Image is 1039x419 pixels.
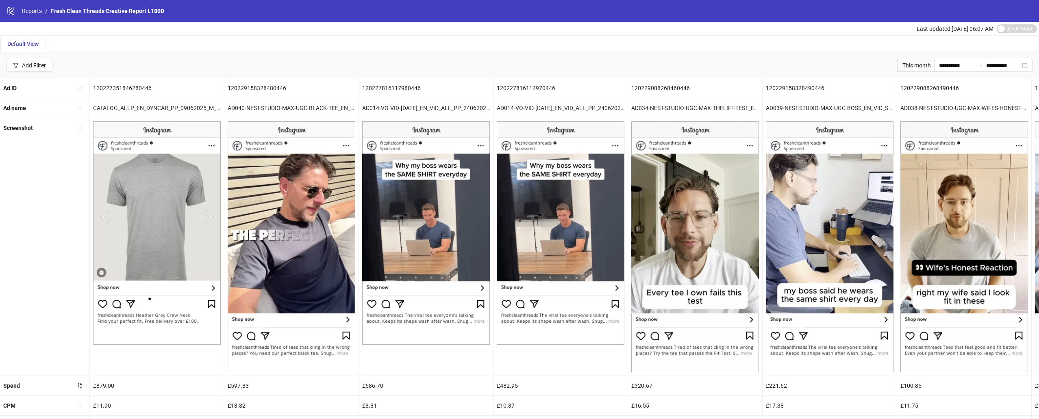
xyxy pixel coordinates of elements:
div: 120227816117980446 [359,78,493,98]
b: Spend [3,382,20,389]
b: Ad name [3,105,26,111]
span: sort-descending [77,382,83,388]
span: sort-ascending [77,105,83,111]
div: This month [897,59,934,72]
div: 120229158328490446 [763,78,897,98]
div: AD034-NEST-STUDIO-UGC-MAX-THELIFT-TEST_EN_IMG_SP_16072025_ALLG_CC_SC13_None_ [628,98,762,118]
img: Screenshot 120227816117980446 [362,121,490,345]
div: AD038-NEST-STUDIO-UGC-MAX-WIFES-HONEST-OPINION_EN_IMG_SP_16072025_ALLG_CC_SC13_None_ [897,98,1031,118]
div: AD014-VO-VID-[DATE]_EN_VID_ALL_PP_24062025_ALLG_CC_SC13_None_PRO_CONV_UK – Copy [493,98,628,118]
div: £10.87 [493,396,628,415]
div: AD040-NEST-STUDIO-MAX-UGC-BLACK-TEE_EN_VID_SP_17062025_ALLG_CC_SC13_None_ – Copy [224,98,359,118]
span: to [976,62,983,69]
div: £100.85 [897,376,1031,395]
button: Add Filter [7,59,52,72]
div: £16.55 [628,396,762,415]
div: 120227816117970446 [493,78,628,98]
li: / [45,6,48,15]
span: Default View [7,41,39,47]
div: £879.00 [90,376,224,395]
div: £597.83 [224,376,359,395]
b: Ad ID [3,85,17,91]
img: Screenshot 120229088268490446 [900,121,1028,372]
div: £482.95 [493,376,628,395]
span: sort-ascending [77,85,83,91]
div: £586.70 [359,376,493,395]
img: Screenshot 120229158328480446 [228,121,355,372]
span: Last updated [DATE] 06:07 AM [917,26,993,32]
div: Add Filter [22,62,46,69]
b: Screenshot [3,125,33,131]
img: Screenshot 120229088268460446 [631,121,759,372]
div: £17.38 [763,396,897,415]
span: swap-right [976,62,983,69]
div: £221.62 [763,376,897,395]
a: Reports [20,6,43,15]
div: 120229088268460446 [628,78,762,98]
img: Screenshot 120227351846280446 [93,121,221,345]
span: sort-ascending [77,125,83,131]
div: 120229158328480446 [224,78,359,98]
div: £8.81 [359,396,493,415]
div: £320.67 [628,376,762,395]
div: AD014-VO-VID-[DATE]_EN_VID_ALL_PP_24062025_ALLG_CC_SC13_None_PRO_CONV_UK – Copy [359,98,493,118]
div: 120227351846280446 [90,78,224,98]
div: £18.82 [224,396,359,415]
div: AD039-NEST-STUDIO-MAX-UGC-BOSS_EN_VID_SP_17062025_ALLG_CC_SC13_None_ – Copy [763,98,897,118]
img: Screenshot 120227816117970446 [497,121,624,345]
span: filter [13,63,19,68]
img: Screenshot 120229158328490446 [766,121,893,372]
span: Fresh Clean Threads Creative Report L180D [51,8,164,14]
div: 120229088268490446 [897,78,1031,98]
div: CATALOG_ALLP_EN_DYNCAR_PP_09062025_M_CC_SC3_None_PRO_CATALOG [90,98,224,118]
div: £11.90 [90,396,224,415]
div: £11.75 [897,396,1031,415]
span: sort-ascending [77,402,83,408]
b: CPM [3,402,15,409]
